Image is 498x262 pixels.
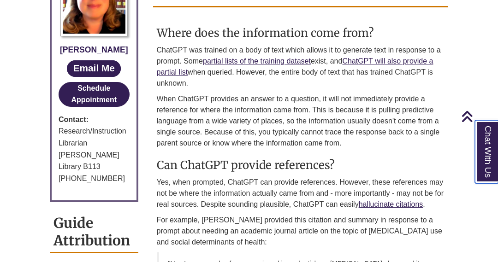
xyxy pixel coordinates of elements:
[203,57,311,65] a: partial lists of the training dataset
[157,177,445,210] p: Yes, when prompted, ChatGPT can provide references. However, these references may not be where th...
[157,45,445,89] p: ChatGPT was trained on a body of text which allows it to generate text in response to a prompt. S...
[67,60,121,76] a: Email Me
[50,211,138,253] h2: Guide Attribution
[59,125,130,172] div: Research/Instruction Librarian [PERSON_NAME] Library B113
[157,158,445,172] h3: Can ChatGPT provide references?
[59,114,130,126] strong: Contact:
[157,215,445,248] p: For example, [PERSON_NAME] provided this citation and summary in response to a prompt about needi...
[59,82,130,107] button: Schedule Appointment
[359,200,423,208] a: hallucinate citations
[157,57,433,76] a: ChatGPT will also provide a partial list
[59,173,130,185] div: [PHONE_NUMBER]
[157,93,445,149] p: When ChatGPT provides an answer to a question, it will not immediately provide a reference for wh...
[59,43,130,56] div: [PERSON_NAME]
[157,26,445,40] h3: Where does the information come from?
[461,110,496,122] a: Back to Top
